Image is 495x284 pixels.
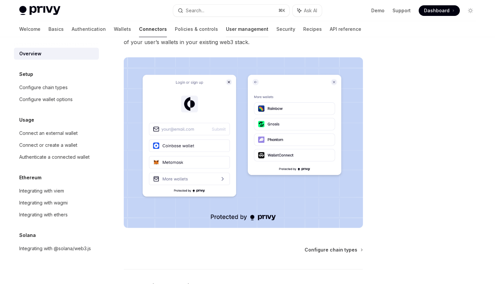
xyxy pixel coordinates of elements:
[19,141,77,149] div: Connect or create a wallet
[175,21,218,37] a: Policies & controls
[371,7,385,14] a: Demo
[19,153,90,161] div: Authenticate a connected wallet
[14,48,99,60] a: Overview
[305,247,362,253] a: Configure chain types
[19,116,34,124] h5: Usage
[19,174,41,182] h5: Ethereum
[14,243,99,255] a: Integrating with @solana/web3.js
[14,151,99,163] a: Authenticate a connected wallet
[72,21,106,37] a: Authentication
[14,209,99,221] a: Integrating with ethers
[19,211,68,219] div: Integrating with ethers
[19,129,78,137] div: Connect an external wallet
[278,8,285,13] span: ⌘ K
[19,245,91,253] div: Integrating with @solana/web3.js
[419,5,460,16] a: Dashboard
[14,139,99,151] a: Connect or create a wallet
[303,21,322,37] a: Recipes
[392,7,411,14] a: Support
[19,50,41,58] div: Overview
[19,70,33,78] h5: Setup
[465,5,476,16] button: Toggle dark mode
[19,95,73,103] div: Configure wallet options
[173,5,289,17] button: Search...⌘K
[19,231,36,239] h5: Solana
[19,187,64,195] div: Integrating with viem
[48,21,64,37] a: Basics
[19,84,68,91] div: Configure chain types
[304,7,317,14] span: Ask AI
[330,21,361,37] a: API reference
[14,185,99,197] a: Integrating with viem
[139,21,167,37] a: Connectors
[293,5,322,17] button: Ask AI
[114,21,131,37] a: Wallets
[305,247,357,253] span: Configure chain types
[276,21,295,37] a: Security
[14,93,99,105] a: Configure wallet options
[186,7,204,15] div: Search...
[19,199,68,207] div: Integrating with wagmi
[19,21,40,37] a: Welcome
[424,7,450,14] span: Dashboard
[14,197,99,209] a: Integrating with wagmi
[14,127,99,139] a: Connect an external wallet
[124,57,363,228] img: Connectors3
[226,21,268,37] a: User management
[14,82,99,93] a: Configure chain types
[19,6,60,15] img: light logo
